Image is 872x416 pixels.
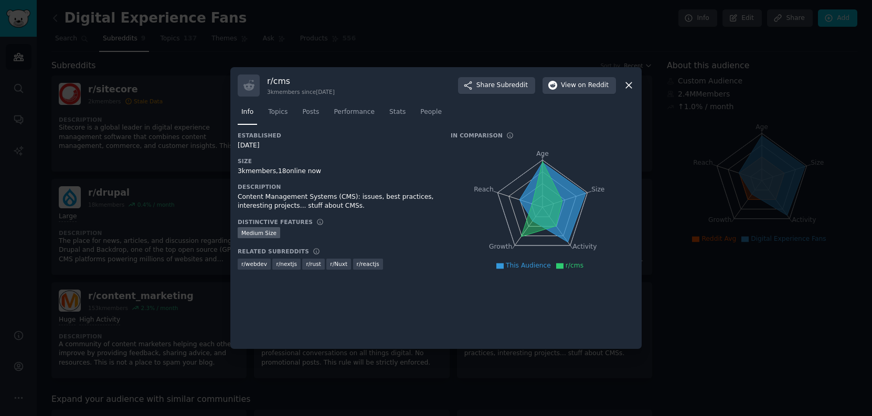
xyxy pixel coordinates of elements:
[543,77,616,94] button: Viewon Reddit
[302,108,319,117] span: Posts
[238,167,436,176] div: 3k members, 18 online now
[420,108,442,117] span: People
[536,150,549,157] tspan: Age
[238,248,309,255] h3: Related Subreddits
[241,108,253,117] span: Info
[238,132,436,139] h3: Established
[506,262,551,269] span: This Audience
[566,262,583,269] span: r/cms
[458,77,535,94] button: ShareSubreddit
[474,185,494,193] tspan: Reach
[330,104,378,125] a: Performance
[330,260,347,268] span: r/ Nuxt
[357,260,379,268] span: r/ reactjs
[306,260,321,268] span: r/ rust
[476,81,528,90] span: Share
[238,183,436,190] h3: Description
[267,88,335,95] div: 3k members since [DATE]
[489,243,512,250] tspan: Growth
[267,76,335,87] h3: r/ cms
[497,81,528,90] span: Subreddit
[389,108,406,117] span: Stats
[386,104,409,125] a: Stats
[276,260,297,268] span: r/ nextjs
[238,141,436,151] div: [DATE]
[334,108,375,117] span: Performance
[241,260,267,268] span: r/ webdev
[264,104,291,125] a: Topics
[591,185,604,193] tspan: Size
[238,227,280,238] div: Medium Size
[238,104,257,125] a: Info
[561,81,609,90] span: View
[299,104,323,125] a: Posts
[573,243,597,250] tspan: Activity
[578,81,609,90] span: on Reddit
[417,104,445,125] a: People
[268,108,288,117] span: Topics
[238,157,436,165] h3: Size
[238,218,313,226] h3: Distinctive Features
[238,193,436,211] div: Content Management Systems (CMS): issues, best practices, interesting projects... stuff about CMSs.
[451,132,503,139] h3: In Comparison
